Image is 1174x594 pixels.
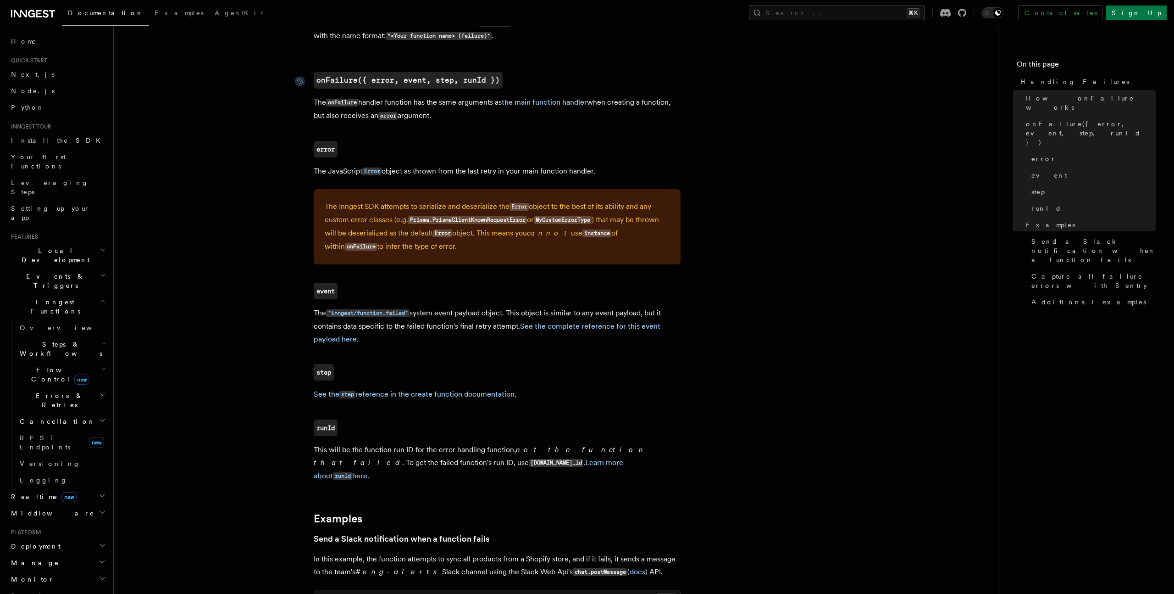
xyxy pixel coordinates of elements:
[7,297,99,316] span: Inngest Functions
[1022,116,1156,151] a: onFailure({ error, event, step, runId })
[7,33,108,50] a: Home
[7,149,108,174] a: Your first Functions
[339,391,355,398] code: step
[1031,171,1067,180] span: event
[20,434,70,451] span: REST Endpoints
[981,7,1003,18] button: Toggle dark mode
[502,98,587,106] a: the main function handler
[314,445,647,467] em: not the function that failed
[149,3,209,25] a: Examples
[378,112,398,120] code: error
[7,57,47,64] span: Quick start
[7,83,108,99] a: Node.js
[7,294,108,319] button: Inngest Functions
[74,375,89,385] span: new
[1028,167,1156,184] a: event
[325,200,670,253] p: The Inngest SDK attempts to serialize and deserialize the object to the best of its ability and a...
[16,391,100,409] span: Errors & Retries
[314,141,338,157] code: error
[314,322,660,343] a: See the complete reference for this event payload here
[11,104,44,111] span: Python
[1026,94,1156,112] span: How onFailure works
[355,567,442,576] em: #eng-alerts
[314,420,338,436] a: runId
[11,71,55,78] span: Next.js
[7,246,100,264] span: Local Development
[7,505,108,521] button: Middleware
[7,66,108,83] a: Next.js
[1031,204,1062,213] span: runId
[20,460,80,467] span: Versioning
[7,558,59,567] span: Manage
[314,553,681,579] p: In this example, the function attempts to sync all products from a Shopify store, and if it fails...
[20,324,114,331] span: Overview
[509,203,529,211] code: Error
[7,529,41,536] span: Platform
[333,472,352,480] code: runId
[16,417,95,426] span: Cancellation
[7,319,108,488] div: Inngest Functions
[1028,294,1156,310] a: Additional examples
[7,542,61,551] span: Deployment
[11,205,90,221] span: Setting up your app
[1022,90,1156,116] a: How onFailure works
[314,388,681,401] p: .
[1017,73,1156,90] a: Handling Failures
[1106,6,1167,20] a: Sign Up
[16,430,108,455] a: REST Endpointsnew
[314,512,362,525] a: Examples
[20,476,67,484] span: Logging
[345,243,377,251] code: onFailure
[1031,237,1156,264] span: Send a Slack notification when a function fails
[16,365,101,384] span: Flow Control
[314,283,338,299] a: event
[16,340,102,358] span: Steps & Workflows
[7,488,108,505] button: Realtimenew
[7,174,108,200] a: Leveraging Steps
[7,233,38,241] span: Features
[1028,151,1156,167] a: error
[1031,154,1056,163] span: error
[1019,6,1102,20] a: Contact sales
[749,6,925,20] button: Search...⌘K
[573,568,627,576] code: chat.postMessage
[62,3,149,26] a: Documentation
[68,9,144,17] span: Documentation
[529,459,583,467] code: [DOMAIN_NAME]_id
[314,532,489,545] a: Send a Slack notification when a function fails
[326,99,358,106] code: onFailure
[16,413,108,430] button: Cancellation
[314,364,334,381] a: step
[209,3,269,25] a: AgentKit
[1028,233,1156,268] a: Send a Slack notification when a function fails
[7,272,100,290] span: Events & Triggers
[527,229,571,237] em: cannot
[1028,184,1156,200] a: step
[7,492,77,501] span: Realtime
[1031,272,1156,290] span: Capture all failure errors with Sentry
[314,72,503,89] code: onFailure({ error, event, step, runId })
[61,492,77,502] span: new
[1028,200,1156,217] a: runId
[314,307,681,346] p: The system event payload object. This object is similar to any event payload, but it contains dat...
[1020,77,1129,86] span: Handling Failures
[7,555,108,571] button: Manage
[215,9,263,17] span: AgentKit
[89,437,104,448] span: new
[314,458,623,480] a: Learn more aboutrunIdhere
[1031,187,1045,196] span: step
[630,567,645,576] a: docs
[11,179,89,196] span: Leveraging Steps
[11,87,55,95] span: Node.js
[433,230,452,237] code: Error
[386,32,492,40] code: "<Your function name> (failure)"
[907,8,919,17] kbd: ⌘K
[1026,119,1156,147] span: onFailure({ error, event, step, runId })
[362,168,382,175] code: Error
[326,308,410,317] a: "inngest/function.failed"
[7,123,51,130] span: Inngest tour
[314,165,681,178] p: The JavaScript object as thrown from the last retry in your main function handler.
[16,455,108,472] a: Versioning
